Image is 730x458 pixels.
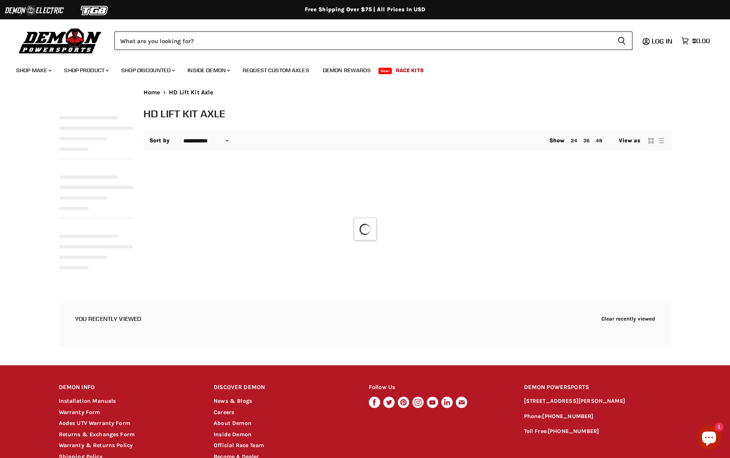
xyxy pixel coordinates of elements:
span: $0.00 [692,37,710,45]
a: Log in [648,37,677,45]
img: Demon Powersports [16,26,104,55]
a: Demon Rewards [317,62,377,79]
a: 24 [571,137,577,144]
span: Show [549,137,565,144]
a: Warranty & Returns Policy [59,442,133,449]
a: Request Custom Axles [237,62,315,79]
a: [PHONE_NUMBER] [542,413,593,420]
nav: Collection utilities [144,131,672,151]
span: HD Lift Kit Axle [169,89,213,96]
h2: DISCOVER DEMON [214,378,354,397]
a: Returns & Exchanges Form [59,431,135,438]
span: View as [619,137,641,144]
a: Home [144,89,160,96]
button: Search [611,31,632,50]
button: grid view [647,137,655,145]
span: New! [379,68,392,74]
a: $0.00 [677,35,714,47]
h2: You recently viewed [75,315,141,322]
img: Demon Electric Logo 2 [4,3,64,18]
a: Careers [214,409,234,416]
a: Official Race Team [214,442,264,449]
p: Toll Free: [524,427,672,436]
inbox-online-store-chat: Shopify online store chat [695,425,724,452]
a: [PHONE_NUMBER] [548,428,599,435]
a: Inside Demon [181,62,235,79]
a: Shop Make [10,62,56,79]
a: Race Kits [390,62,430,79]
nav: Breadcrumbs [144,89,672,96]
p: [STREET_ADDRESS][PERSON_NAME] [524,397,672,406]
a: Warranty Form [59,409,100,416]
button: Clear recently viewed [601,316,655,322]
h2: DEMON POWERSPORTS [524,378,672,397]
input: Search [114,31,611,50]
label: Sort by [150,137,170,144]
button: list view [657,137,666,145]
a: Shop Discounted [115,62,180,79]
a: Inside Demon [214,431,252,438]
a: About Demon [214,420,252,427]
a: Shop Product [58,62,114,79]
ul: Main menu [10,59,708,79]
a: Installation Manuals [59,398,116,404]
img: TGB Logo 2 [64,3,125,18]
h2: Follow Us [369,378,509,397]
a: 48 [596,137,602,144]
span: Log in [652,37,672,45]
aside: Recently viewed products [43,303,688,346]
form: Product [114,31,632,50]
a: 36 [583,137,590,144]
div: Free Shipping Over $75 | All Prices In USD [43,6,688,13]
h2: DEMON INFO [59,378,199,397]
a: News & Blogs [214,398,252,404]
h1: HD Lift Kit Axle [144,107,672,120]
a: Aodes UTV Warranty Form [59,420,130,427]
p: Phone: [524,412,672,421]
